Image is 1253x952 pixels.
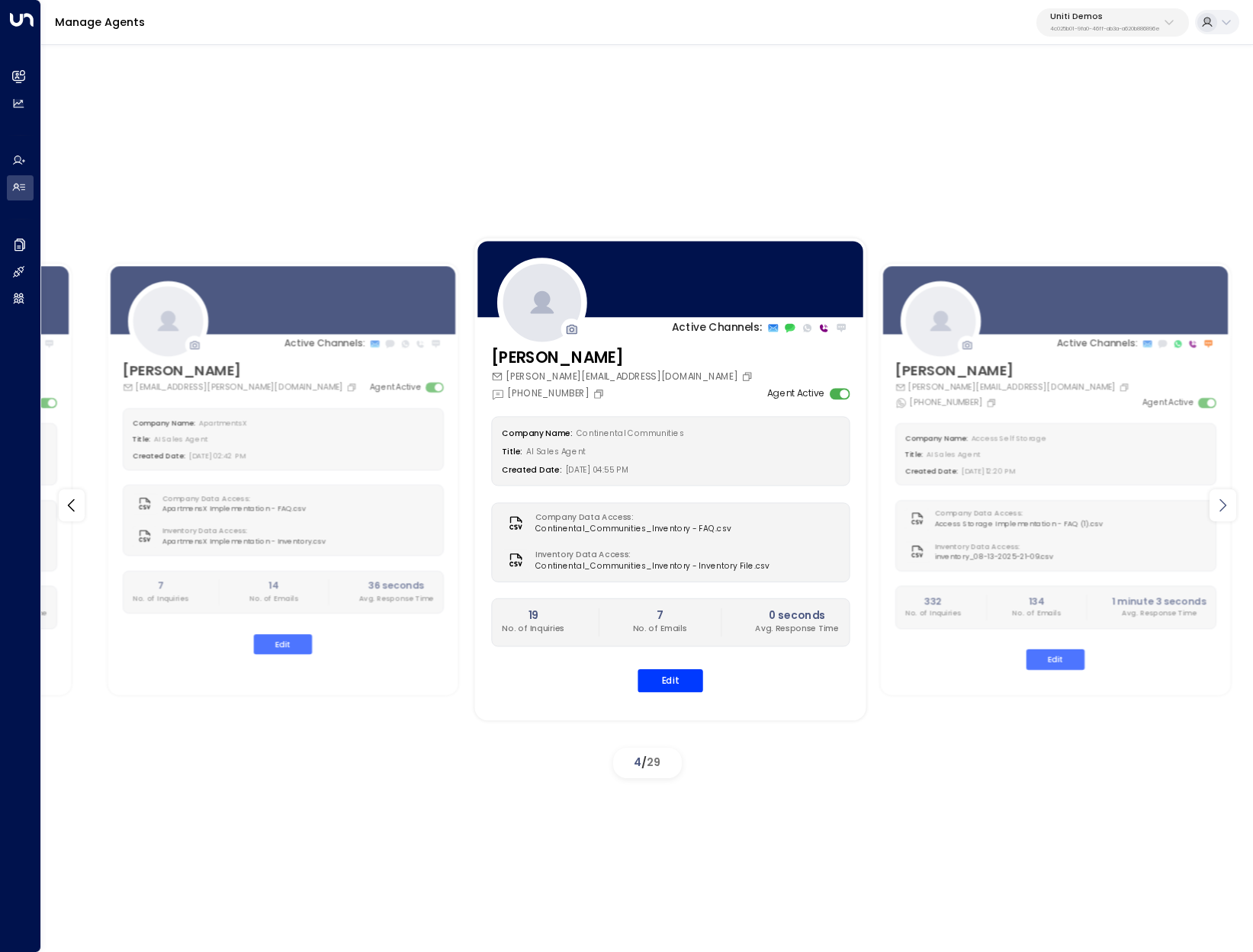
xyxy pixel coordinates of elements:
p: Active Channels: [1057,338,1137,351]
span: Access Storage Implementation - FAQ (1).csv [934,520,1102,530]
h2: 0 seconds [755,608,838,624]
span: 29 [647,755,660,770]
p: Avg. Response Time [1112,609,1206,620]
div: [PERSON_NAME][EMAIL_ADDRESS][DOMAIN_NAME] [895,382,1132,394]
p: Active Channels: [284,338,364,351]
div: / [613,748,682,778]
label: Inventory Data Access: [535,549,763,560]
p: No. of Emails [249,594,297,604]
span: [DATE] 02:42 PM [189,451,246,461]
h2: 7 [132,580,188,594]
p: No. of Inquiries [132,594,188,604]
button: Uniti Demos4c025b01-9fa0-46ff-ab3a-a620b886896e [1036,8,1189,37]
label: Agent Active [369,382,421,394]
h2: 332 [905,595,961,608]
p: No. of Emails [633,624,687,636]
button: Edit [253,635,312,656]
h3: [PERSON_NAME] [122,361,359,382]
button: Copy [593,388,607,399]
label: Created Date: [905,466,959,476]
button: Copy [1119,383,1132,393]
p: Uniti Demos [1050,12,1160,21]
span: ApartmensX Implementation - Inventory.csv [162,537,325,548]
p: No. of Inquiries [905,609,961,620]
span: AI Sales Agent [154,435,207,445]
p: Avg. Response Time [358,594,433,604]
span: Continental_Communities_Inventory - Inventory File.csv [535,561,769,572]
span: ApartmentsX [198,418,246,428]
h2: 7 [633,608,687,624]
label: Inventory Data Access: [934,542,1047,553]
span: inventory_08-13-2025-21-09.csv [934,552,1053,563]
h3: [PERSON_NAME] [895,361,1132,382]
span: Access Self Storage [972,434,1047,444]
button: Edit [638,670,703,693]
span: ApartmensX Implementation - FAQ.csv [162,505,306,515]
label: Inventory Data Access: [162,527,320,537]
span: [DATE] 12:20 PM [962,466,1016,476]
h2: 19 [503,608,565,624]
button: Copy [345,383,358,393]
label: Company Name: [503,428,573,439]
span: [DATE] 04:55 PM [566,465,629,476]
label: Title: [132,435,150,445]
div: [PHONE_NUMBER] [491,387,607,401]
span: 4 [634,755,641,770]
p: No. of Emails [1012,609,1061,620]
p: No. of Inquiries [503,624,565,636]
h2: 134 [1012,595,1061,608]
label: Title: [503,447,523,457]
label: Created Date: [132,451,185,461]
label: Company Name: [905,434,968,444]
div: [PERSON_NAME][EMAIL_ADDRESS][DOMAIN_NAME] [491,370,756,384]
p: Avg. Response Time [755,624,838,636]
label: Company Data Access: [162,494,300,505]
div: [PHONE_NUMBER] [895,397,998,409]
button: Edit [1026,649,1085,670]
button: Copy [741,371,756,383]
label: Agent Active [767,387,825,401]
label: Company Name: [132,418,194,428]
span: AI Sales Agent [927,450,980,460]
label: Agent Active [1142,397,1194,409]
h2: 14 [249,580,297,594]
h2: 36 seconds [358,580,433,594]
div: [EMAIL_ADDRESS][PERSON_NAME][DOMAIN_NAME] [122,382,359,394]
label: Company Data Access: [934,509,1097,520]
span: AI Sales Agent [526,447,586,457]
label: Title: [905,450,924,460]
button: Copy [985,398,998,409]
label: Created Date: [503,465,562,476]
a: Manage Agents [55,14,145,30]
p: 4c025b01-9fa0-46ff-ab3a-a620b886896e [1050,26,1160,32]
p: Active Channels: [672,321,762,337]
span: Continental_Communities_Inventory - FAQ.csv [535,524,731,536]
h2: 1 minute 3 seconds [1112,595,1206,608]
h3: [PERSON_NAME] [491,347,756,370]
span: Continental Communities [577,428,684,439]
label: Company Data Access: [535,512,724,524]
